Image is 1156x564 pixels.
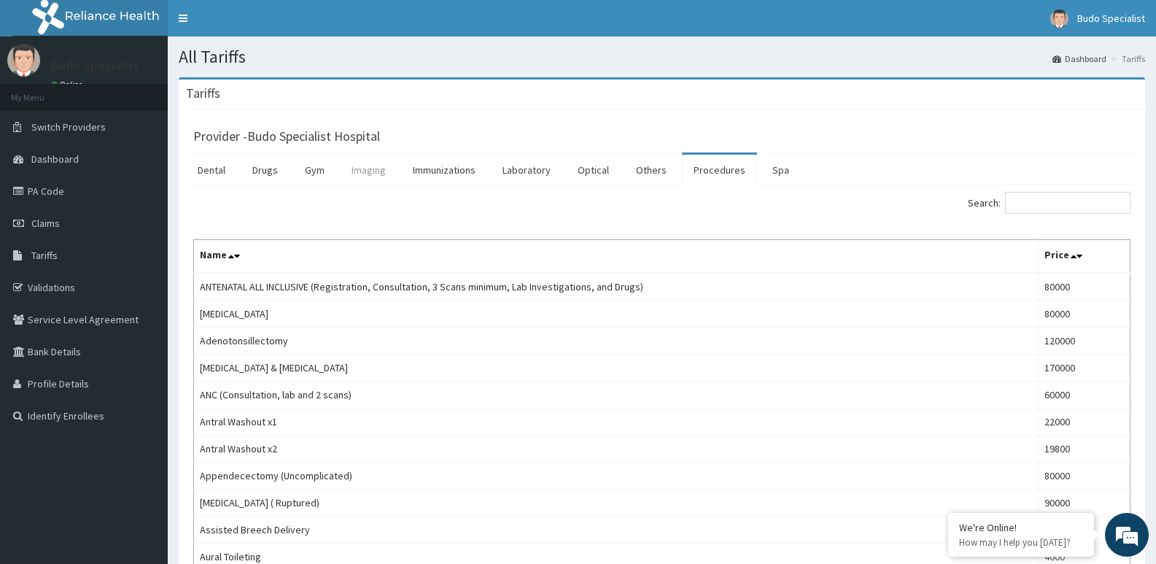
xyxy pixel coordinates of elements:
[7,44,40,77] img: User Image
[1077,12,1145,25] span: Budo Specialist
[624,155,678,185] a: Others
[31,217,60,230] span: Claims
[194,517,1039,544] td: Assisted Breech Delivery
[1108,53,1145,65] li: Tariffs
[241,155,290,185] a: Drugs
[340,155,397,185] a: Imaging
[194,240,1039,274] th: Name
[194,301,1039,328] td: [MEDICAL_DATA]
[194,273,1039,301] td: ANTENATAL ALL INCLUSIVE (Registration, Consultation, 3 Scans minimum, Lab Investigations, and Drugs)
[31,152,79,166] span: Dashboard
[1038,490,1130,517] td: 90000
[491,155,562,185] a: Laboratory
[194,436,1039,463] td: Antral Washout x2
[51,59,139,72] p: Budo Specialist
[186,155,237,185] a: Dental
[293,155,336,185] a: Gym
[1038,301,1130,328] td: 80000
[968,192,1130,214] label: Search:
[959,521,1083,534] div: We're Online!
[1038,382,1130,409] td: 60000
[194,490,1039,517] td: [MEDICAL_DATA] ( Ruptured)
[239,7,274,42] div: Minimize live chat window
[186,87,220,100] h3: Tariffs
[566,155,621,185] a: Optical
[76,82,245,101] div: Chat with us now
[194,355,1039,382] td: [MEDICAL_DATA] & [MEDICAL_DATA]
[7,398,278,449] textarea: Type your message and hit 'Enter'
[1050,9,1068,28] img: User Image
[179,47,1145,66] h1: All Tariffs
[1038,463,1130,490] td: 80000
[1038,273,1130,301] td: 80000
[27,73,59,109] img: d_794563401_company_1708531726252_794563401
[1038,409,1130,436] td: 22000
[1038,240,1130,274] th: Price
[31,120,106,134] span: Switch Providers
[1052,53,1106,65] a: Dashboard
[31,249,58,262] span: Tariffs
[1038,355,1130,382] td: 170000
[194,328,1039,355] td: Adenotonsillectomy
[194,463,1039,490] td: Appendecectomy (Uncomplicated)
[1005,192,1130,214] input: Search:
[682,155,757,185] a: Procedures
[401,155,487,185] a: Immunizations
[193,130,380,143] h3: Provider - Budo Specialist Hospital
[194,409,1039,436] td: Antral Washout x1
[761,155,801,185] a: Spa
[1038,436,1130,463] td: 19800
[1038,328,1130,355] td: 120000
[194,382,1039,409] td: ANC (Consultation, lab and 2 scans)
[959,536,1083,549] p: How may I help you today?
[85,184,201,331] span: We're online!
[51,80,86,90] a: Online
